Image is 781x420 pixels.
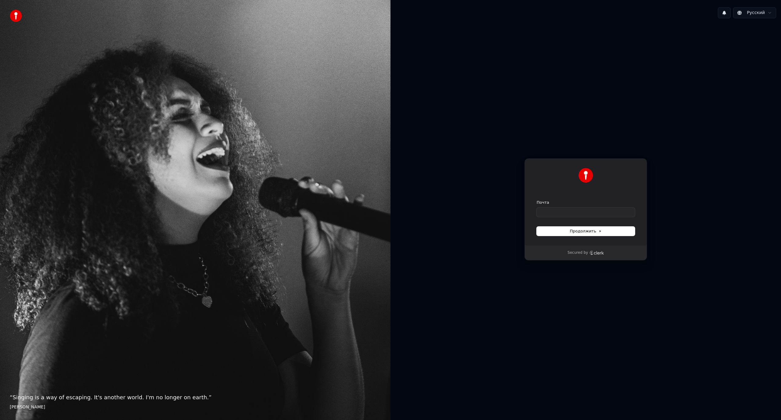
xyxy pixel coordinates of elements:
[10,404,381,410] footer: [PERSON_NAME]
[578,168,593,183] img: Youka
[570,228,602,234] span: Продолжить
[537,227,635,236] button: Продолжить
[10,10,22,22] img: youka
[10,393,381,402] p: “ Singing is a way of escaping. It's another world. I'm no longer on earth. ”
[567,250,588,255] p: Secured by
[537,200,549,205] label: Почта
[589,251,604,255] a: Clerk logo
